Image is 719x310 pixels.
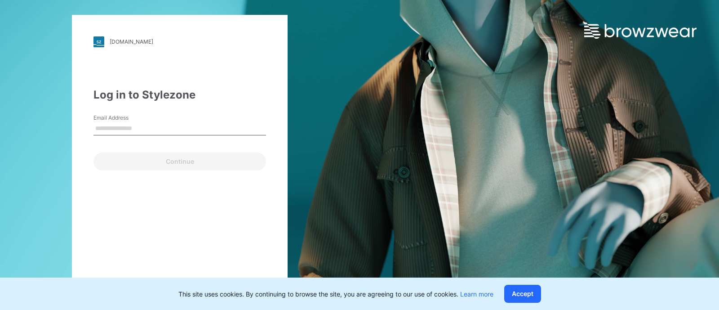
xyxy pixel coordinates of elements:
[93,87,266,103] div: Log in to Stylezone
[584,22,697,39] img: browzwear-logo.e42bd6dac1945053ebaf764b6aa21510.svg
[178,289,493,299] p: This site uses cookies. By continuing to browse the site, you are agreeing to our use of cookies.
[93,114,156,122] label: Email Address
[460,290,493,298] a: Learn more
[110,38,153,45] div: [DOMAIN_NAME]
[504,285,541,303] button: Accept
[93,36,266,47] a: [DOMAIN_NAME]
[93,36,104,47] img: stylezone-logo.562084cfcfab977791bfbf7441f1a819.svg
